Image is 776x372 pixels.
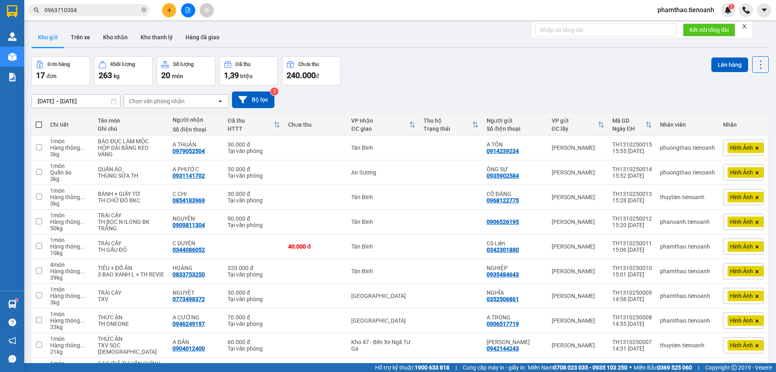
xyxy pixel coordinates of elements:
[761,6,768,14] span: caret-down
[50,243,89,250] div: Hàng thông thường
[3,38,44,47] span: ĐC: Ngã 3 Easim ,[GEOGRAPHIC_DATA]
[612,339,652,345] div: TH1310250007
[50,212,89,219] div: 1 món
[228,125,274,132] div: HTTT
[134,28,179,47] button: Kho thanh lý
[351,219,415,225] div: Tân Bình
[424,117,472,124] div: Thu hộ
[99,70,112,80] span: 263
[228,197,280,204] div: Tại văn phòng
[3,5,23,26] img: logo
[50,187,89,194] div: 1 món
[98,172,164,179] div: THÙNG SỮA TH
[548,114,608,136] th: Toggle SortBy
[94,56,153,85] button: Khối lượng263kg
[351,125,409,132] div: ĐC giao
[219,56,278,85] button: Đã thu1,39 triệu
[173,62,194,67] div: Số lượng
[32,95,120,108] input: Select a date range.
[50,360,89,367] div: 1 món
[287,70,316,80] span: 240.000
[98,138,164,145] div: BÀO ĐỤC LÀM MỘC
[173,271,205,278] div: 0833753250
[228,265,280,271] div: 320.000 đ
[44,6,140,15] input: Tìm tên, số ĐT hoặc mã đơn
[181,3,195,17] button: file-add
[612,240,652,247] div: TH1310250011
[50,268,89,274] div: Hàng thông thường
[612,271,652,278] div: 15:01 [DATE]
[660,121,715,128] div: Nhân viên
[487,314,544,321] div: A TRỌNG
[487,197,519,204] div: 0968122775
[729,4,734,9] sup: 1
[50,286,89,293] div: 1 món
[552,125,598,132] div: ĐC lấy
[487,125,544,132] div: Số điện thoại
[173,172,205,179] div: 0931141702
[80,293,85,299] span: ...
[228,296,280,302] div: Tại văn phòng
[8,355,16,363] span: message
[612,141,652,148] div: TH1310250015
[54,20,89,26] strong: 1900 633 614
[552,145,604,151] div: [PERSON_NAME]
[535,23,677,36] input: Nhập số tổng đài
[80,243,85,250] span: ...
[612,125,645,132] div: Ngày ĐH
[80,194,85,200] span: ...
[730,317,753,324] span: Hình Ảnh
[730,169,753,176] span: Hình Ảnh
[552,243,604,250] div: [PERSON_NAME]
[228,117,274,124] div: Đã thu
[36,70,45,80] span: 17
[50,138,89,145] div: 1 món
[228,215,280,222] div: 90.000 đ
[98,265,164,271] div: TIÊU + ĐỒ ĂN
[731,365,737,370] span: copyright
[487,191,544,197] div: CÔ ĐÁNG
[730,193,753,201] span: Hình Ảnh
[98,212,164,219] div: TRÁI CÂY
[61,41,114,45] span: ĐC: 266 Đồng Đen, P10, Q TB
[487,345,519,352] div: 0942144243
[98,117,164,124] div: Tên món
[351,145,415,151] div: Tân Bình
[657,364,692,371] strong: 0369 525 060
[552,117,598,124] div: VP gửi
[64,28,97,47] button: Trên xe
[660,219,715,225] div: phanoanh.tienoanh
[8,53,17,61] img: warehouse-icon
[660,268,715,274] div: phamthao.tienoanh
[98,247,164,253] div: TH GẤU ĐỎ
[288,243,343,250] div: 40.000 đ
[730,243,753,250] span: Hình Ảnh
[3,31,50,35] span: VP Gửi: [PERSON_NAME]
[50,274,89,281] div: 39 kg
[463,363,526,372] span: Cung cấp máy in - giấy in:
[98,166,164,172] div: QUẦN ÁO
[420,114,483,136] th: Toggle SortBy
[730,4,733,9] span: 1
[351,317,415,324] div: [GEOGRAPHIC_DATA]
[50,145,89,151] div: Hàng thông thường
[351,293,415,299] div: [GEOGRAPHIC_DATA]
[217,98,224,104] svg: open
[50,349,89,355] div: 21 kg
[50,250,89,256] div: 10 kg
[730,218,753,225] span: Hình Ảnh
[629,366,632,369] span: ⚪️
[487,321,519,327] div: 0906517719
[50,293,89,299] div: Hàng thông thường
[50,225,89,232] div: 50 kg
[228,166,280,172] div: 30.000 đ
[228,289,280,296] div: 30.000 đ
[351,194,415,200] div: Tân Bình
[129,97,185,105] div: Chọn văn phòng nhận
[487,265,544,271] div: NGHIỆP
[173,247,205,253] div: 0344086052
[660,243,715,250] div: phamthao.tienoanh
[415,364,449,371] strong: 1900 633 818
[50,261,89,268] div: 4 món
[8,337,16,344] span: notification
